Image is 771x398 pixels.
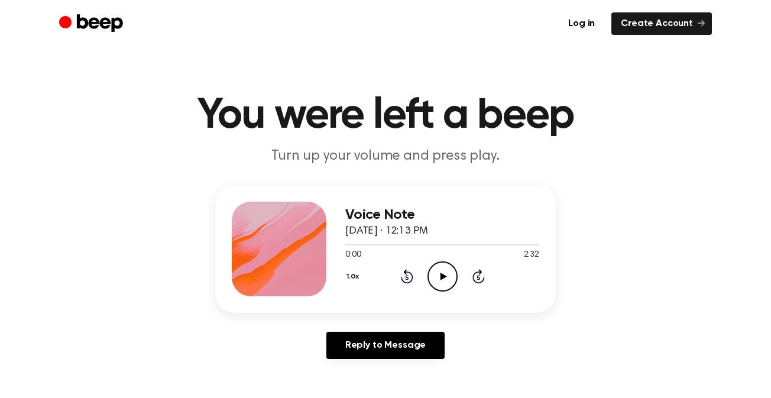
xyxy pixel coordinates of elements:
button: 1.0x [345,267,364,287]
span: 0:00 [345,249,361,261]
span: [DATE] · 12:13 PM [345,226,428,237]
a: Create Account [611,12,712,35]
a: Log in [559,12,604,35]
h1: You were left a beep [83,95,688,137]
span: 2:32 [524,249,539,261]
a: Beep [59,12,126,35]
a: Reply to Message [326,332,445,359]
p: Turn up your volume and press play. [158,147,613,166]
h3: Voice Note [345,207,539,223]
